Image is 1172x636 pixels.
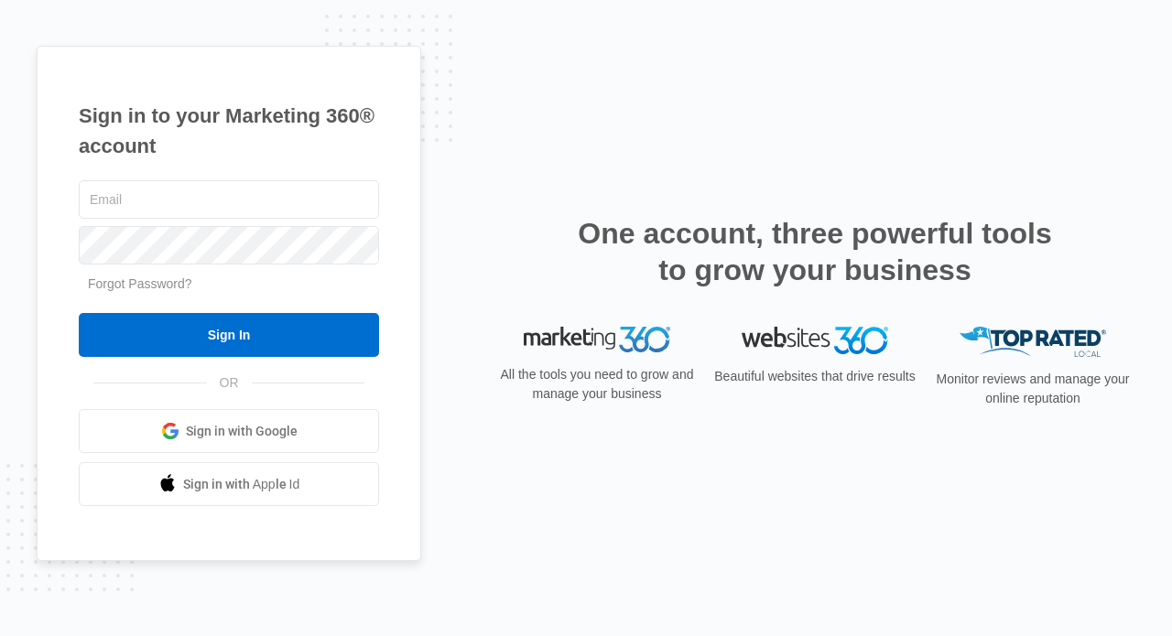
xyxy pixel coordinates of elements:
[960,327,1106,357] img: Top Rated Local
[207,373,252,393] span: OR
[79,313,379,357] input: Sign In
[572,215,1058,288] h2: One account, three powerful tools to grow your business
[88,276,192,291] a: Forgot Password?
[742,327,888,353] img: Websites 360
[79,101,379,161] h1: Sign in to your Marketing 360® account
[79,409,379,453] a: Sign in with Google
[183,475,300,494] span: Sign in with Apple Id
[930,370,1135,408] p: Monitor reviews and manage your online reputation
[79,180,379,219] input: Email
[79,462,379,506] a: Sign in with Apple Id
[186,422,298,441] span: Sign in with Google
[524,327,670,352] img: Marketing 360
[712,367,917,386] p: Beautiful websites that drive results
[494,365,700,404] p: All the tools you need to grow and manage your business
